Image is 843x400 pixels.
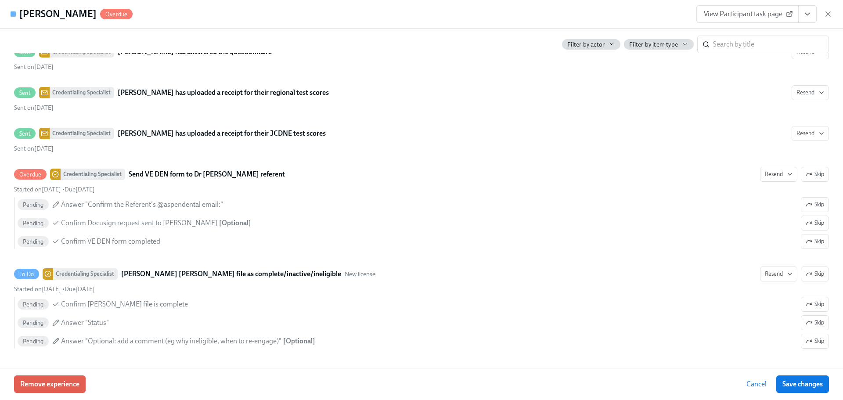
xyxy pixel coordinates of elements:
[801,234,829,249] button: OverdueCredentialing SpecialistSend VE DEN form to Dr [PERSON_NAME] referentResendSkipStarted on[...
[61,218,217,228] span: Confirm Docusign request sent to [PERSON_NAME]
[801,267,829,281] button: To DoCredentialing Specialist[PERSON_NAME] [PERSON_NAME] file as complete/inactive/ineligibleNew ...
[53,268,118,280] div: Credentialing Specialist
[801,334,829,349] button: To DoCredentialing Specialist[PERSON_NAME] [PERSON_NAME] file as complete/inactive/ineligibleNew ...
[14,145,54,152] span: Wednesday, August 13th 2025, 11:39 am
[806,170,824,179] span: Skip
[61,200,223,209] span: Answer "Confirm the Referent's @aspendental email:"
[14,186,61,193] span: Wednesday, August 13th 2025, 11:42 am
[624,39,694,50] button: Filter by item type
[100,11,133,18] span: Overdue
[760,267,797,281] button: To DoCredentialing Specialist[PERSON_NAME] [PERSON_NAME] file as complete/inactive/ineligibleNew ...
[18,220,49,227] span: Pending
[801,197,829,212] button: OverdueCredentialing SpecialistSend VE DEN form to Dr [PERSON_NAME] referentResendSkipStarted on[...
[760,167,797,182] button: OverdueCredentialing SpecialistSend VE DEN form to Dr [PERSON_NAME] referentSkipStarted on[DATE] ...
[806,270,824,278] span: Skip
[806,337,824,346] span: Skip
[806,200,824,209] span: Skip
[801,315,829,330] button: To DoCredentialing Specialist[PERSON_NAME] [PERSON_NAME] file as complete/inactive/ineligibleNew ...
[18,338,49,345] span: Pending
[118,87,329,98] strong: [PERSON_NAME] has uploaded a receipt for their regional test scores
[806,300,824,309] span: Skip
[567,40,605,49] span: Filter by actor
[14,285,95,293] div: •
[806,318,824,327] span: Skip
[118,128,326,139] strong: [PERSON_NAME] has uploaded a receipt for their JCDNE test scores
[14,185,95,194] div: •
[283,336,315,346] div: [ Optional ]
[806,219,824,227] span: Skip
[782,380,823,389] span: Save changes
[20,380,79,389] span: Remove experience
[696,5,799,23] a: View Participant task page
[14,285,61,293] span: Monday, August 25th 2025, 10:01 am
[806,237,824,246] span: Skip
[61,169,125,180] div: Credentialing Specialist
[765,270,793,278] span: Resend
[14,104,54,112] span: Wednesday, August 13th 2025, 10:50 am
[765,170,793,179] span: Resend
[704,10,791,18] span: View Participant task page
[121,269,341,279] strong: [PERSON_NAME] [PERSON_NAME] file as complete/inactive/ineligible
[129,169,285,180] strong: Send VE DEN form to Dr [PERSON_NAME] referent
[61,299,188,309] span: Confirm [PERSON_NAME] file is complete
[14,271,39,277] span: To Do
[61,318,109,328] span: Answer "Status"
[562,39,620,50] button: Filter by actor
[18,238,49,245] span: Pending
[792,126,829,141] button: SentCredentialing Specialist[PERSON_NAME] has uploaded a receipt for their JCDNE test scoresSent ...
[801,216,829,231] button: OverdueCredentialing SpecialistSend VE DEN form to Dr [PERSON_NAME] referentResendSkipStarted on[...
[61,336,281,346] span: Answer "Optional: add a comment (eg why ineligible, when to re-engage)"
[740,375,773,393] button: Cancel
[14,63,54,71] span: Wednesday, August 13th 2025, 10:10 am
[18,301,49,308] span: Pending
[14,90,36,96] span: Sent
[629,40,678,49] span: Filter by item type
[796,129,824,138] span: Resend
[50,128,114,139] div: Credentialing Specialist
[18,202,49,208] span: Pending
[61,237,160,246] span: Confirm VE DEN form completed
[713,36,829,53] input: Search by title
[798,5,817,23] button: View task page
[801,297,829,312] button: To DoCredentialing Specialist[PERSON_NAME] [PERSON_NAME] file as complete/inactive/ineligibleNew ...
[14,375,86,393] button: Remove experience
[19,7,97,21] h4: [PERSON_NAME]
[801,167,829,182] button: OverdueCredentialing SpecialistSend VE DEN form to Dr [PERSON_NAME] referentResendStarted on[DATE...
[14,171,47,178] span: Overdue
[18,320,49,326] span: Pending
[50,87,114,98] div: Credentialing Specialist
[776,375,829,393] button: Save changes
[345,270,375,278] span: This task uses the "New license" audience
[796,88,824,97] span: Resend
[65,285,95,293] span: Friday, October 24th 2025, 10:00 am
[65,186,95,193] span: Tuesday, September 2nd 2025, 10:00 am
[219,218,251,228] div: [ Optional ]
[792,85,829,100] button: SentCredentialing Specialist[PERSON_NAME] has uploaded a receipt for their regional test scoresSe...
[14,130,36,137] span: Sent
[746,380,767,389] span: Cancel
